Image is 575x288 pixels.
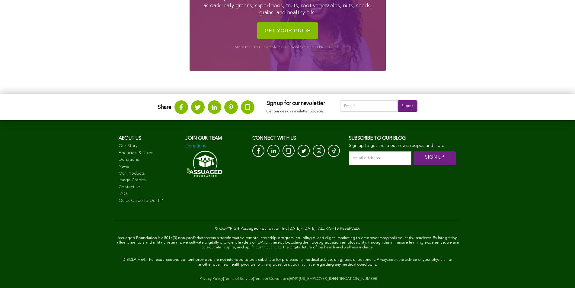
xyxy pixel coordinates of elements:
img: Get your guide [257,19,318,42]
span: © COPYRIGHT [DATE] - [DATE] . ALL RIGHTS RESERVED. [215,227,360,231]
input: Submit [398,100,417,112]
h3: Subscribe to our blog [349,135,456,142]
a: Our Story [119,143,180,149]
a: Image Credits [119,177,180,183]
span: Assuaged Foundation is a 501c(3) non-profit that fosters a transformative remote internship progr... [116,236,459,249]
h3: Sign up for our newsletter [267,100,328,107]
img: glassdoor_White [286,148,291,154]
img: Tik-Tok-Icon [332,148,336,154]
a: Financials & Taxes [119,150,180,156]
span: DISCLAIMER: The resources and content provided are not intended to be a substitute for profession... [123,258,452,267]
a: Join our team [185,136,222,141]
a: Donations [119,157,180,163]
p: More than 100+ people have downloaded this FREE GUIDE [202,45,374,50]
p: Get our weekly newsletter updates. [267,108,328,115]
a: EIN# [US_EMPLOYER_IDENTIFICATION_NUMBER] [290,277,379,281]
img: Assuaged-Foundation-Logo-White [185,149,223,179]
a: Assuaged Foundation, Inc. [241,227,288,231]
a: Privacy Policy [200,277,223,281]
input: Email* [340,100,398,112]
p: Sign up to get the latest news, recipes and more [349,143,456,148]
a: FAQ [119,191,180,197]
a: News [119,164,180,170]
strong: Share [158,105,171,110]
a: Terms of Service [224,277,253,281]
input: SIGN UP [414,151,456,165]
a: Our Products [119,171,180,177]
span: CONNECT with us [252,136,296,141]
img: glassdoor.svg [245,104,250,110]
input: email address [349,151,411,165]
iframe: Chat Widget [545,259,575,288]
img: Donations [185,143,206,149]
span: About us [119,136,141,141]
a: Quick Guide to Our PP [119,198,180,204]
div: | | | [116,276,460,282]
a: Terms & Conditions [254,277,289,281]
a: Contact Us [119,184,180,190]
